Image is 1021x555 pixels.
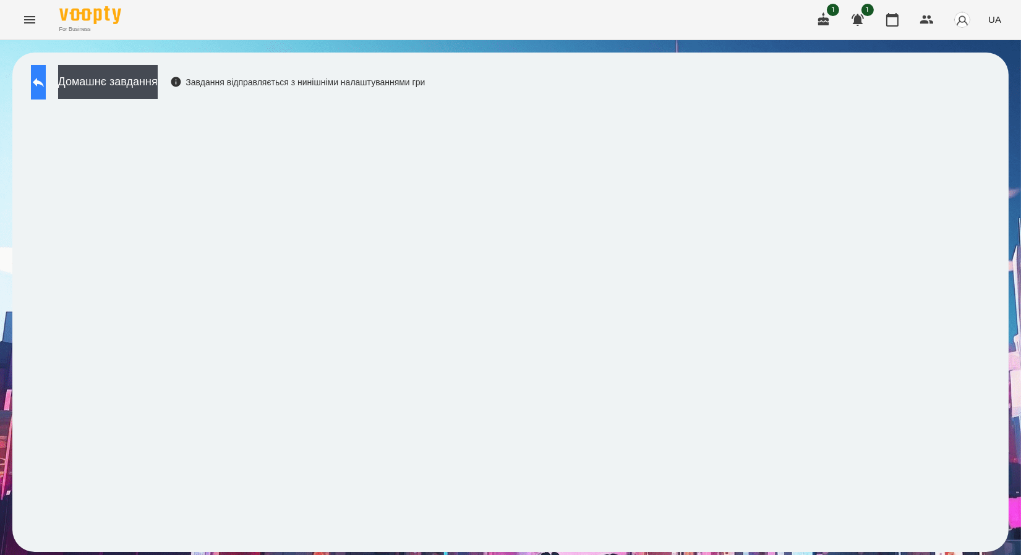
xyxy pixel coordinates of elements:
img: avatar_s.png [954,11,971,28]
img: Voopty Logo [59,6,121,24]
div: Завдання відправляється з нинішніми налаштуваннями гри [170,76,425,88]
button: UA [983,8,1006,31]
span: 1 [861,4,874,16]
span: 1 [827,4,839,16]
button: Menu [15,5,45,35]
span: For Business [59,25,121,33]
span: UA [988,13,1001,26]
button: Домашнє завдання [58,65,158,99]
